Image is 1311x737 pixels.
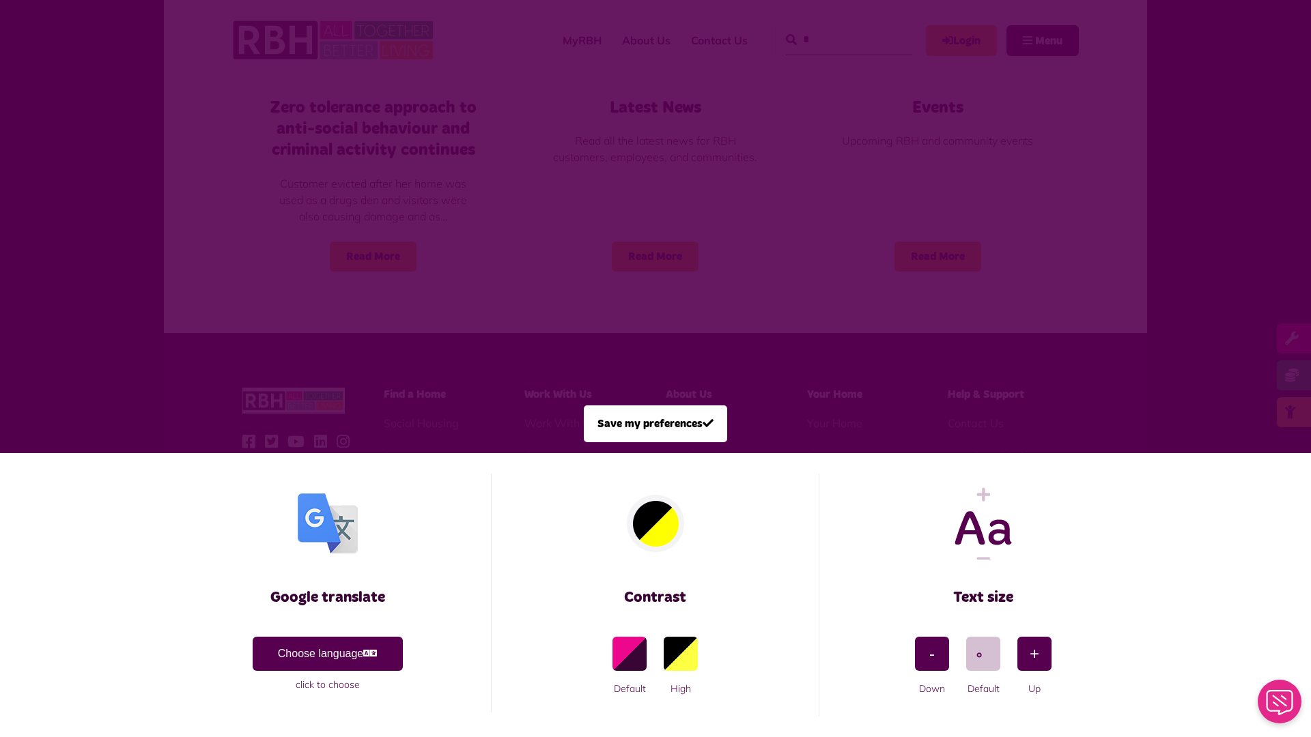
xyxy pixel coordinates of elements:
button: Font size down [915,637,949,671]
span: Default [612,682,647,696]
button: Font size default [966,637,1000,671]
span: Text size [833,587,1133,609]
span: Google translate [178,587,477,609]
span: Up [1017,682,1052,696]
span: Contrast [505,587,805,609]
img: Google translate [255,487,400,560]
span: Default [966,682,1000,696]
span: High [664,682,698,696]
img: Colour contrast [583,487,728,560]
button: Save my preferences [584,405,727,442]
img: Font size [911,487,1056,560]
span: Down [915,682,949,696]
button: button [664,637,698,671]
button: Font size up [1017,637,1052,671]
iframe: Netcall Web Assistant for live chat [1250,676,1311,737]
button: button [612,637,647,671]
span: click to choose [178,678,477,692]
